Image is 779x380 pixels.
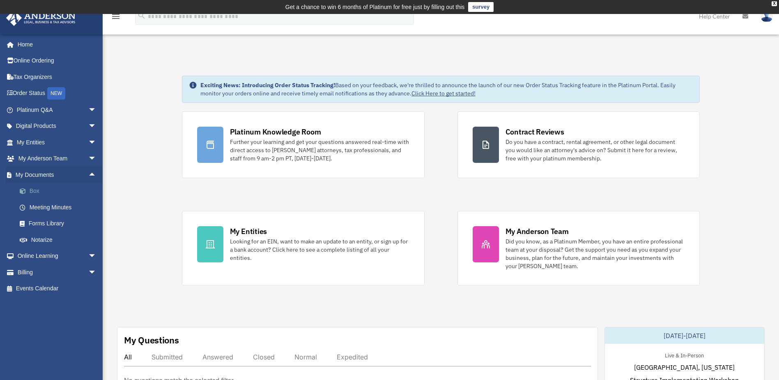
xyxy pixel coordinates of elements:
div: My Questions [124,334,179,346]
span: arrow_drop_up [88,167,105,183]
i: search [137,11,146,20]
i: menu [111,12,121,21]
a: Platinum Q&Aarrow_drop_down [6,102,109,118]
a: Events Calendar [6,280,109,297]
a: Forms Library [11,215,109,232]
div: Looking for an EIN, want to make an update to an entity, or sign up for a bank account? Click her... [230,237,409,262]
a: Contract Reviews Do you have a contract, rental agreement, or other legal document you would like... [457,111,700,178]
a: survey [468,2,494,12]
div: Contract Reviews [506,127,564,137]
img: User Pic [761,10,773,22]
div: close [772,1,777,6]
a: Billingarrow_drop_down [6,264,109,280]
div: Platinum Knowledge Room [230,127,321,137]
div: Based on your feedback, we're thrilled to announce the launch of our new Order Status Tracking fe... [200,81,693,97]
div: Did you know, as a Platinum Member, you have an entire professional team at your disposal? Get th... [506,237,685,270]
img: Anderson Advisors Platinum Portal [4,10,78,26]
strong: Exciting News: Introducing Order Status Tracking! [200,81,335,89]
a: Order StatusNEW [6,85,109,102]
span: arrow_drop_down [88,134,105,151]
a: My Documentsarrow_drop_up [6,167,109,183]
div: Submitted [152,353,183,361]
div: Answered [202,353,233,361]
span: arrow_drop_down [88,248,105,265]
span: arrow_drop_down [88,118,105,135]
a: Platinum Knowledge Room Further your learning and get your questions answered real-time with dire... [182,111,425,178]
div: Closed [253,353,275,361]
div: Expedited [337,353,368,361]
div: [DATE]-[DATE] [605,327,764,344]
a: My Entities Looking for an EIN, want to make an update to an entity, or sign up for a bank accoun... [182,211,425,285]
a: Box [11,183,109,199]
span: [GEOGRAPHIC_DATA], [US_STATE] [634,362,735,372]
div: Do you have a contract, rental agreement, or other legal document you would like an attorney's ad... [506,138,685,162]
a: My Anderson Team Did you know, as a Platinum Member, you have an entire professional team at your... [457,211,700,285]
a: Online Learningarrow_drop_down [6,248,109,264]
a: Click Here to get started! [411,90,476,97]
div: My Entities [230,226,267,236]
div: Normal [294,353,317,361]
a: Tax Organizers [6,69,109,85]
a: My Anderson Teamarrow_drop_down [6,151,109,167]
span: arrow_drop_down [88,102,105,118]
div: NEW [47,87,65,100]
a: My Entitiesarrow_drop_down [6,134,109,151]
a: menu [111,14,121,21]
span: arrow_drop_down [88,151,105,167]
div: All [124,353,132,361]
div: Live & In-Person [658,350,710,359]
div: Further your learning and get your questions answered real-time with direct access to [PERSON_NAM... [230,138,409,162]
a: Online Ordering [6,53,109,69]
div: My Anderson Team [506,226,569,236]
a: Meeting Minutes [11,199,109,215]
a: Notarize [11,232,109,248]
a: Digital Productsarrow_drop_down [6,118,109,134]
span: arrow_drop_down [88,264,105,281]
a: Home [6,36,105,53]
div: Get a chance to win 6 months of Platinum for free just by filling out this [285,2,465,12]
